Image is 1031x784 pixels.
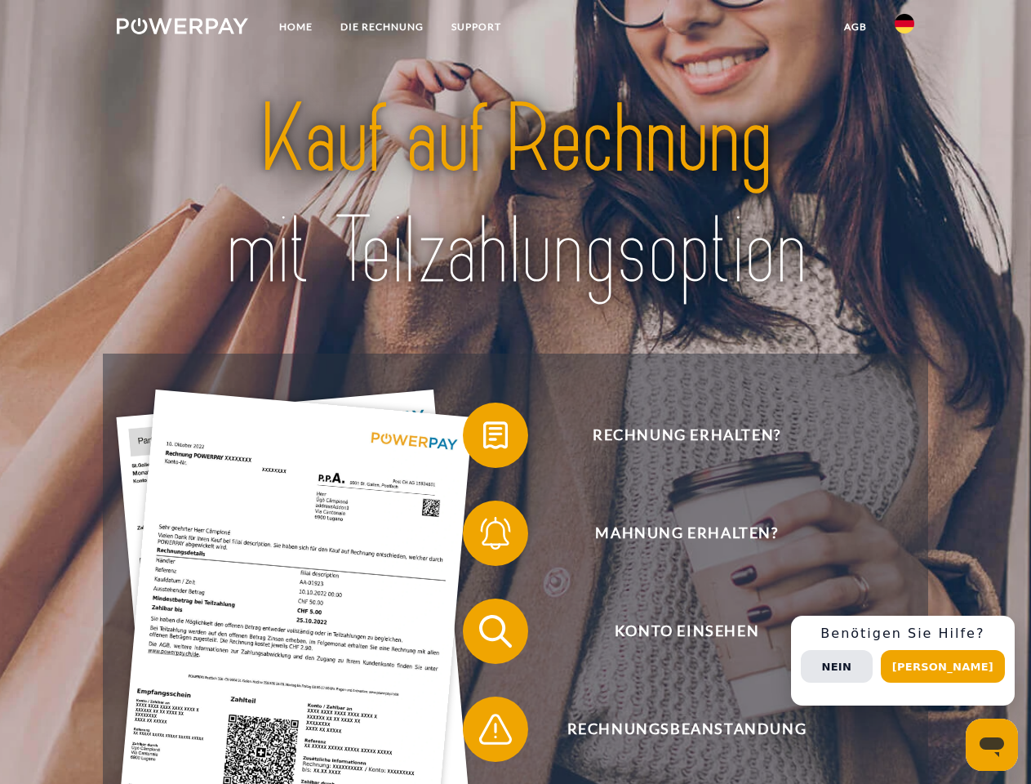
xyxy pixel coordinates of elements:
img: qb_warning.svg [475,709,516,750]
a: DIE RECHNUNG [327,12,438,42]
iframe: Schaltfläche zum Öffnen des Messaging-Fensters [966,719,1018,771]
img: title-powerpay_de.svg [156,78,875,313]
span: Mahnung erhalten? [487,501,887,566]
span: Rechnung erhalten? [487,403,887,468]
img: de [895,14,914,33]
span: Rechnungsbeanstandung [487,697,887,762]
button: Rechnung erhalten? [463,403,887,468]
img: qb_bill.svg [475,415,516,456]
span: Konto einsehen [487,599,887,664]
h3: Benötigen Sie Hilfe? [801,626,1005,642]
img: logo-powerpay-white.svg [117,18,248,34]
img: qb_bell.svg [475,513,516,554]
a: SUPPORT [438,12,515,42]
button: Mahnung erhalten? [463,501,887,566]
button: Nein [801,650,873,683]
button: [PERSON_NAME] [881,650,1005,683]
img: qb_search.svg [475,611,516,652]
button: Rechnungsbeanstandung [463,697,887,762]
a: Home [265,12,327,42]
div: Schnellhilfe [791,616,1015,706]
a: agb [830,12,881,42]
button: Konto einsehen [463,599,887,664]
